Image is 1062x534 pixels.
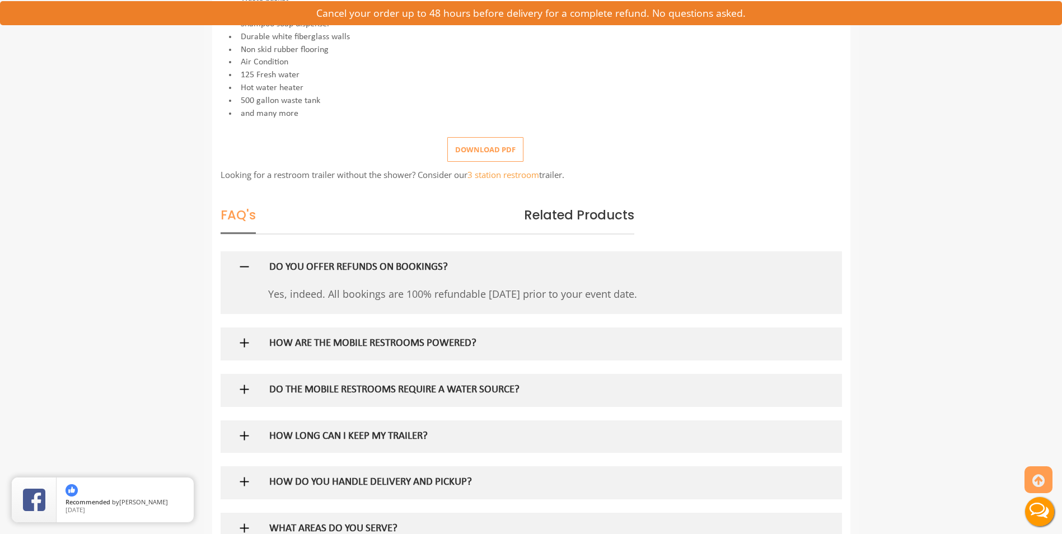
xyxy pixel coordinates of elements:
img: plus icon sign [237,382,251,396]
span: [PERSON_NAME] [119,498,168,506]
h5: DO THE MOBILE RESTROOMS REQUIRE A WATER SOURCE? [269,385,756,396]
img: thumbs up icon [66,484,78,496]
p: Looking for a restroom trailer without the shower? Consider our trailer. [221,166,827,183]
h5: HOW LONG CAN I KEEP MY TRAILER? [269,431,756,443]
span: Recommended [66,498,110,506]
li: Durable white fiberglass walls [221,31,842,44]
button: Download pdf [447,137,523,162]
span: [DATE] [66,505,85,514]
a: 3 station restroom [467,169,539,180]
li: 500 gallon waste tank [221,95,842,107]
span: by [66,499,185,507]
button: Live Chat [1017,489,1062,534]
span: FAQ's [221,206,256,234]
a: Download pdf [438,144,523,154]
img: minus icon sign [237,260,251,274]
h5: DO YOU OFFER REFUNDS ON BOOKINGS? [269,262,756,274]
img: Review Rating [23,489,45,511]
h5: HOW DO YOU HANDLE DELIVERY AND PICKUP? [269,477,756,489]
p: Yes, indeed. All bookings are 100% refundable [DATE] prior to your event date. [268,284,775,304]
li: Non skid rubber flooring [221,44,842,57]
span: Related Products [524,206,634,224]
li: Air Condition [221,56,842,69]
img: plus icon sign [237,475,251,489]
img: plus icon sign [237,429,251,443]
li: 125 Fresh water [221,69,842,82]
li: Hot water heater [221,82,842,95]
li: and many more [221,107,842,120]
img: plus icon sign [237,336,251,350]
h5: HOW ARE THE MOBILE RESTROOMS POWERED? [269,338,756,350]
